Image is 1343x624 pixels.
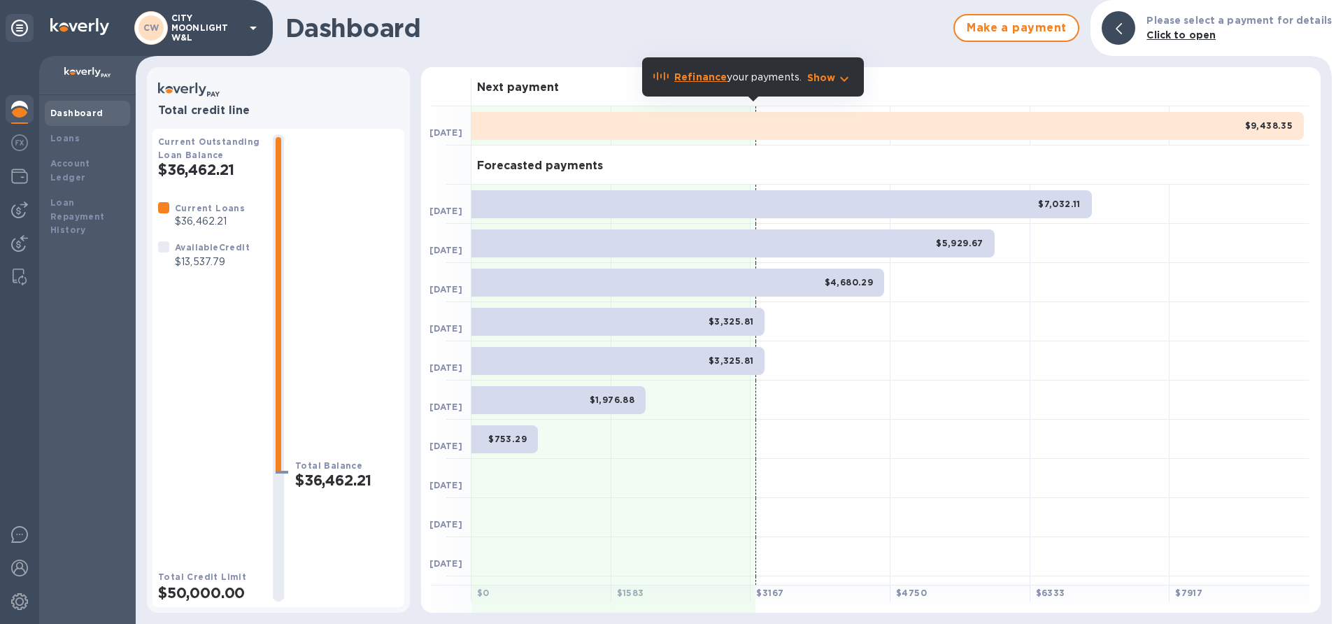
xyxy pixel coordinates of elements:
h2: $36,462.21 [295,471,399,489]
b: [DATE] [429,362,462,373]
b: Please select a payment for details [1146,15,1332,26]
b: Current Loans [175,203,245,213]
p: your payments. [674,70,802,85]
button: Show [807,71,853,85]
b: [DATE] [429,127,462,138]
b: [DATE] [429,284,462,295]
h3: Total credit line [158,104,399,118]
h1: Dashboard [285,13,946,43]
b: Current Outstanding Loan Balance [158,136,260,160]
b: [DATE] [429,441,462,451]
h2: $36,462.21 [158,161,262,178]
img: Wallets [11,168,28,185]
p: Show [807,71,836,85]
b: $ 6333 [1036,588,1065,598]
b: Loan Repayment History [50,197,105,236]
b: $753.29 [488,434,527,444]
span: Make a payment [966,20,1067,36]
b: [DATE] [429,558,462,569]
b: [DATE] [429,402,462,412]
b: $7,032.11 [1038,199,1081,209]
b: Dashboard [50,108,104,118]
b: Click to open [1146,29,1216,41]
b: Total Credit Limit [158,572,246,582]
h3: Next payment [477,81,559,94]
p: $36,462.21 [175,214,245,229]
b: Total Balance [295,460,362,471]
b: $ 3167 [756,588,783,598]
b: [DATE] [429,206,462,216]
b: $9,438.35 [1245,120,1293,131]
b: Account Ledger [50,158,90,183]
b: $3,325.81 [709,355,754,366]
img: Foreign exchange [11,134,28,151]
b: Refinance [674,71,727,83]
b: [DATE] [429,323,462,334]
b: $ 7917 [1175,588,1202,598]
h3: Forecasted payments [477,159,603,173]
b: $3,325.81 [709,316,754,327]
p: $13,537.79 [175,255,250,269]
b: [DATE] [429,519,462,530]
div: Unpin categories [6,14,34,42]
b: Available Credit [175,242,250,253]
p: CITY MOONLIGHT W&L [171,13,241,43]
b: $5,929.67 [936,238,983,248]
b: Loans [50,133,80,143]
button: Make a payment [953,14,1079,42]
b: $1,976.88 [590,395,635,405]
b: [DATE] [429,480,462,490]
b: CW [143,22,159,33]
b: $ 4750 [896,588,927,598]
b: [DATE] [429,245,462,255]
b: $4,680.29 [825,277,874,288]
img: Logo [50,18,109,35]
h2: $50,000.00 [158,584,262,602]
